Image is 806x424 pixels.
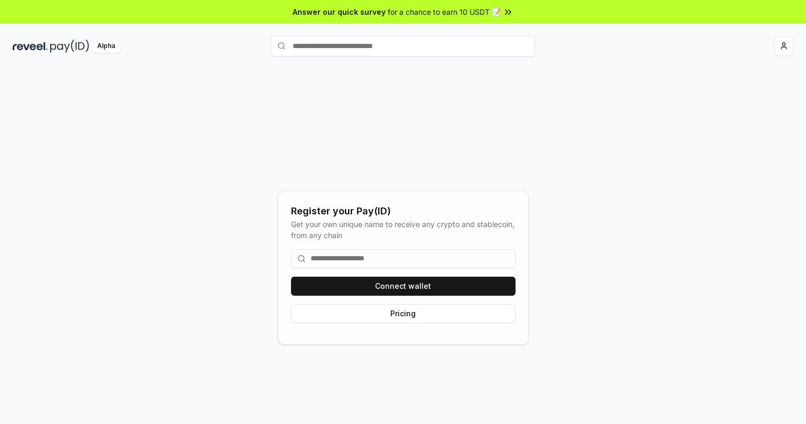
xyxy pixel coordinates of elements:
div: Get your own unique name to receive any crypto and stablecoin, from any chain [291,219,516,241]
button: Pricing [291,304,516,323]
span: Answer our quick survey [293,6,386,17]
span: for a chance to earn 10 USDT 📝 [388,6,501,17]
img: pay_id [50,40,89,53]
button: Connect wallet [291,277,516,296]
div: Alpha [91,40,121,53]
div: Register your Pay(ID) [291,204,516,219]
img: reveel_dark [13,40,48,53]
